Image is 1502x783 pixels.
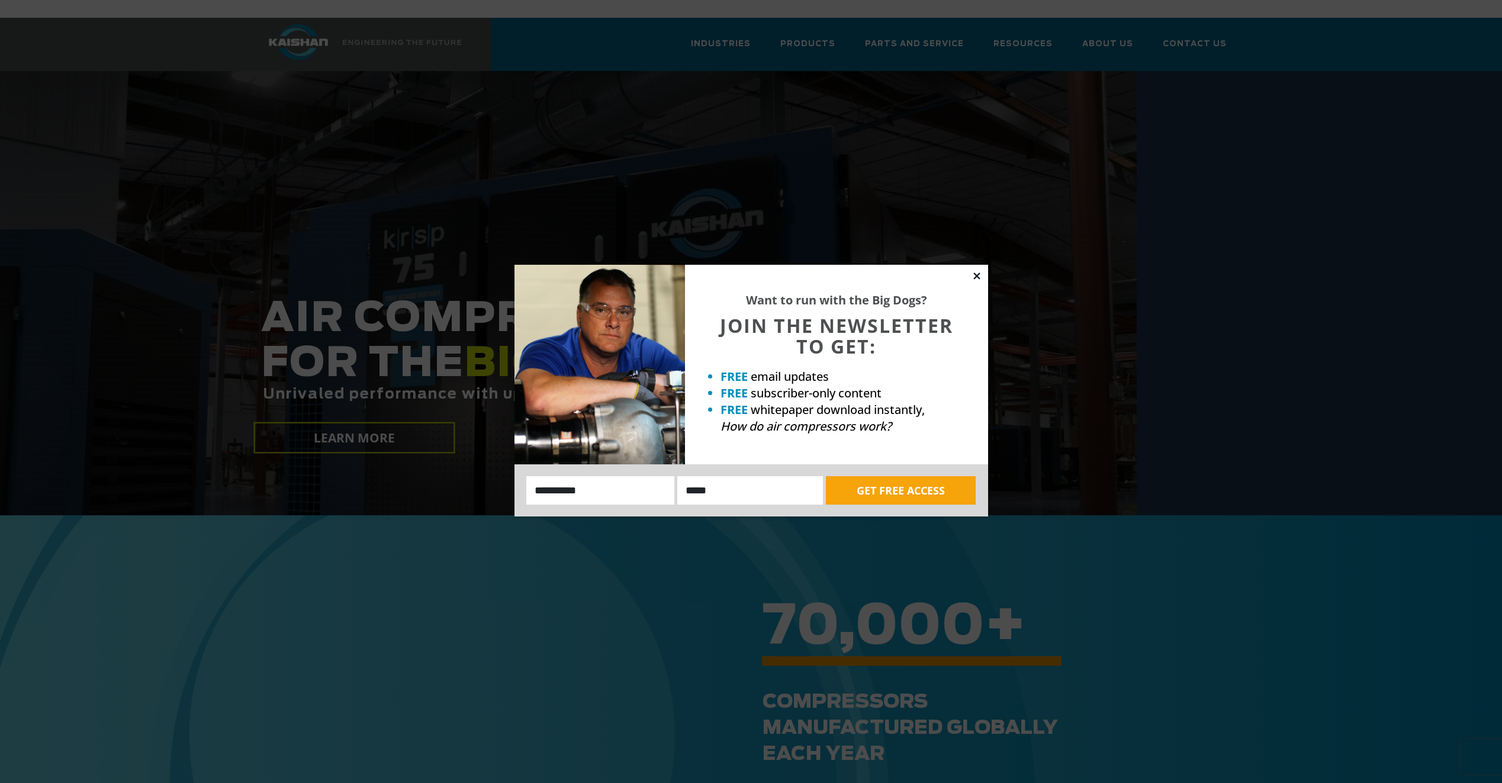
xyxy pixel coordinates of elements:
[720,313,953,359] span: JOIN THE NEWSLETTER TO GET:
[972,271,982,281] button: Close
[721,418,892,434] em: How do air compressors work?
[721,385,748,401] strong: FREE
[751,402,925,418] span: whitepaper download instantly,
[751,368,829,384] span: email updates
[721,368,748,384] strong: FREE
[526,476,675,505] input: Name:
[751,385,882,401] span: subscriber-only content
[826,476,976,505] button: GET FREE ACCESS
[746,292,927,308] strong: Want to run with the Big Dogs?
[677,476,823,505] input: Email
[721,402,748,418] strong: FREE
